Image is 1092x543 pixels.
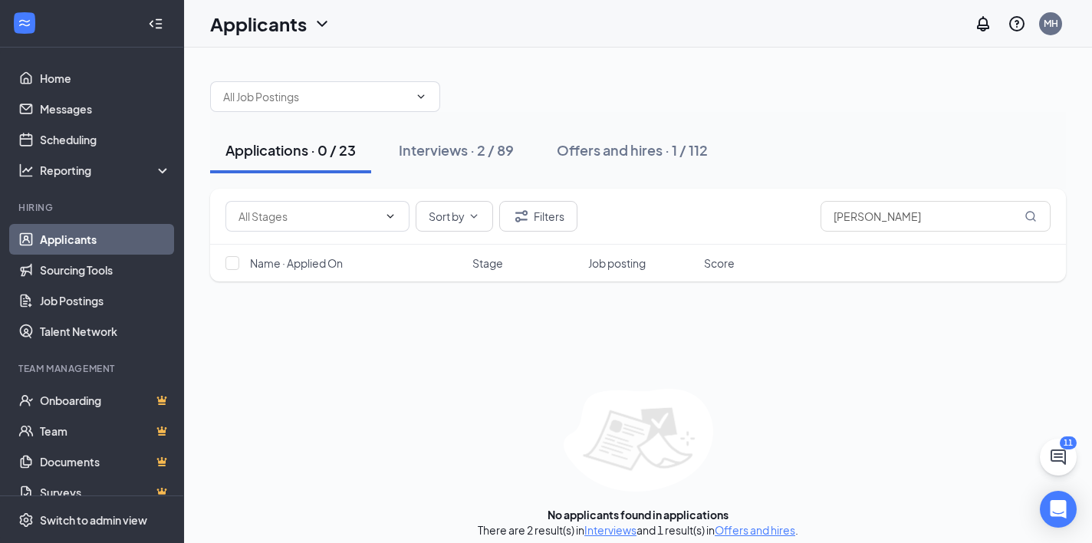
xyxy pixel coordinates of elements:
a: DocumentsCrown [40,446,171,477]
div: Team Management [18,362,168,375]
div: Reporting [40,163,172,178]
a: Talent Network [40,316,171,347]
span: Score [704,255,735,271]
svg: Analysis [18,163,34,178]
svg: ChevronDown [468,210,480,222]
input: Search in applications [821,201,1051,232]
a: Job Postings [40,285,171,316]
button: Sort byChevronDown [416,201,493,232]
svg: Settings [18,512,34,528]
h1: Applicants [210,11,307,37]
span: Stage [472,255,503,271]
button: ChatActive [1040,439,1077,476]
svg: ChatActive [1049,448,1067,466]
svg: Filter [512,207,531,225]
div: Offers and hires · 1 / 112 [557,140,708,160]
input: All Stages [238,208,378,225]
div: 11 [1060,436,1077,449]
div: Interviews · 2 / 89 [399,140,514,160]
svg: ChevronDown [384,210,396,222]
svg: ChevronDown [415,90,427,103]
a: Sourcing Tools [40,255,171,285]
a: Messages [40,94,171,124]
svg: WorkstreamLogo [17,15,32,31]
svg: QuestionInfo [1008,15,1026,33]
a: SurveysCrown [40,477,171,508]
input: All Job Postings [223,88,409,105]
a: TeamCrown [40,416,171,446]
a: Scheduling [40,124,171,155]
div: Open Intercom Messenger [1040,491,1077,528]
a: Home [40,63,171,94]
span: Sort by [429,211,465,222]
img: empty-state [564,389,713,492]
span: Job posting [588,255,646,271]
div: Hiring [18,201,168,214]
button: Filter Filters [499,201,577,232]
svg: MagnifyingGlass [1025,210,1037,222]
a: OnboardingCrown [40,385,171,416]
a: Offers and hires [715,523,795,537]
div: No applicants found in applications [548,507,729,522]
a: Applicants [40,224,171,255]
div: Applications · 0 / 23 [225,140,356,160]
span: Name · Applied On [250,255,343,271]
svg: ChevronDown [313,15,331,33]
div: MH [1044,17,1058,30]
svg: Notifications [974,15,992,33]
svg: Collapse [148,16,163,31]
div: There are 2 result(s) in and 1 result(s) in . [478,522,798,538]
a: Interviews [584,523,636,537]
div: Switch to admin view [40,512,147,528]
